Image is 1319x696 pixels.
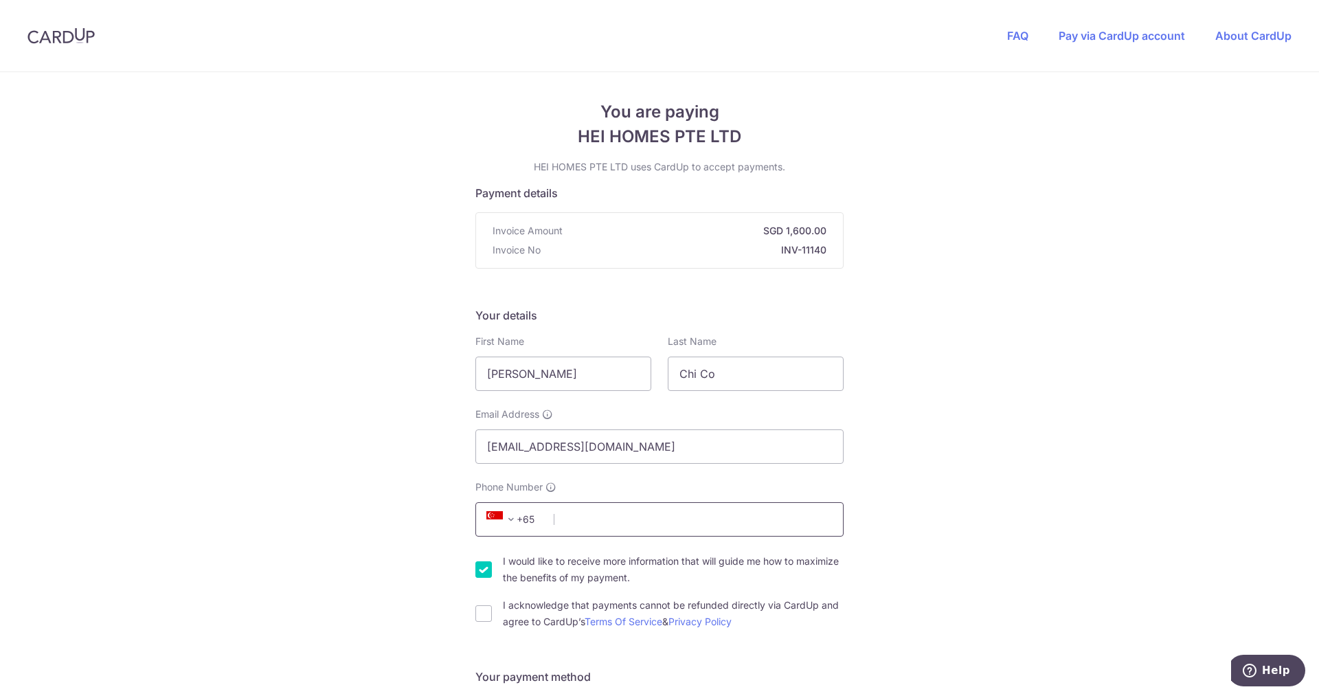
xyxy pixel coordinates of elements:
span: Email Address [475,407,539,421]
span: Phone Number [475,480,543,494]
span: HEI HOMES PTE LTD [475,124,844,149]
label: I would like to receive more information that will guide me how to maximize the benefits of my pa... [503,553,844,586]
label: I acknowledge that payments cannot be refunded directly via CardUp and agree to CardUp’s & [503,597,844,630]
label: First Name [475,335,524,348]
h5: Your details [475,307,844,324]
p: HEI HOMES PTE LTD uses CardUp to accept payments. [475,160,844,174]
a: FAQ [1007,29,1028,43]
h5: Your payment method [475,669,844,685]
span: Invoice Amount [493,224,563,238]
iframe: Opens a widget where you can find more information [1231,655,1305,689]
input: Last name [668,357,844,391]
a: About CardUp [1215,29,1292,43]
span: +65 [482,511,544,528]
h5: Payment details [475,185,844,201]
a: Terms Of Service [585,616,662,627]
span: Invoice No [493,243,541,257]
img: CardUp [27,27,95,44]
span: You are paying [475,100,844,124]
a: Pay via CardUp account [1059,29,1185,43]
strong: SGD 1,600.00 [568,224,826,238]
a: Privacy Policy [668,616,732,627]
label: Last Name [668,335,717,348]
input: First name [475,357,651,391]
input: Email address [475,429,844,464]
strong: INV-11140 [546,243,826,257]
span: +65 [486,511,519,528]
